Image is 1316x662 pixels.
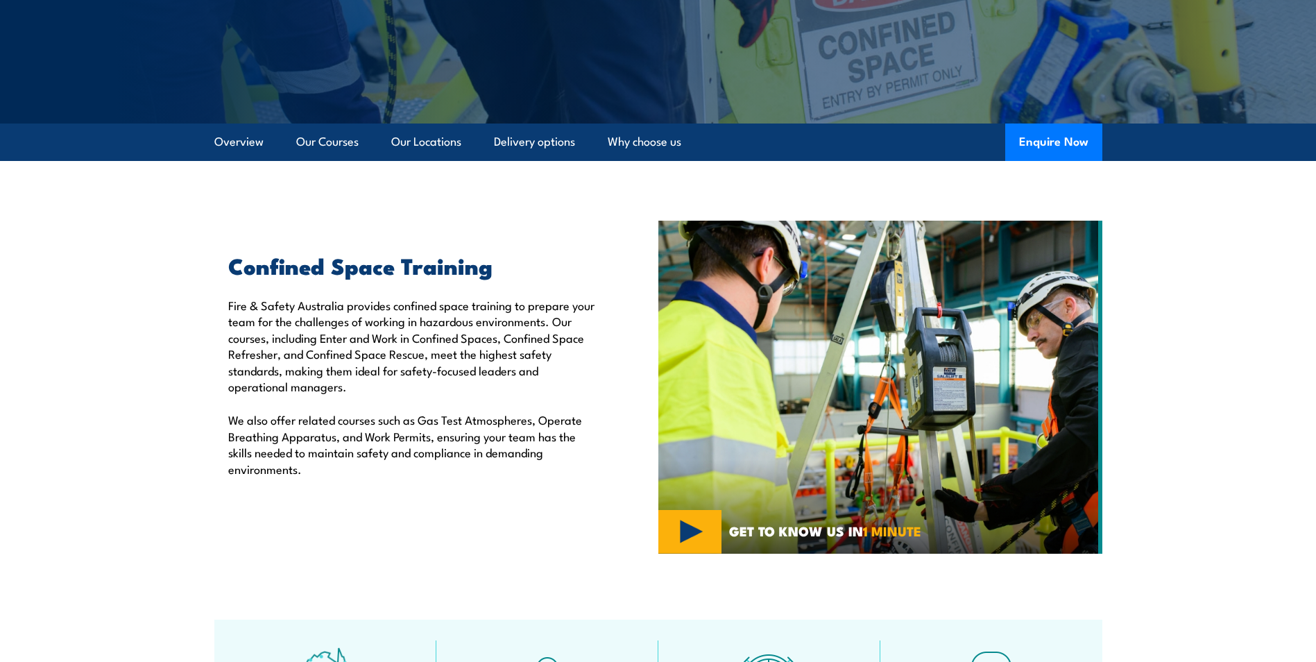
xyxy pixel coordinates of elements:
[228,255,595,275] h2: Confined Space Training
[658,221,1102,554] img: Confined Space Courses Australia
[228,297,595,394] p: Fire & Safety Australia provides confined space training to prepare your team for the challenges ...
[1005,124,1102,161] button: Enquire Now
[391,124,461,160] a: Our Locations
[863,520,921,541] strong: 1 MINUTE
[296,124,359,160] a: Our Courses
[228,411,595,477] p: We also offer related courses such as Gas Test Atmospheres, Operate Breathing Apparatus, and Work...
[729,525,921,537] span: GET TO KNOW US IN
[494,124,575,160] a: Delivery options
[608,124,681,160] a: Why choose us
[214,124,264,160] a: Overview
